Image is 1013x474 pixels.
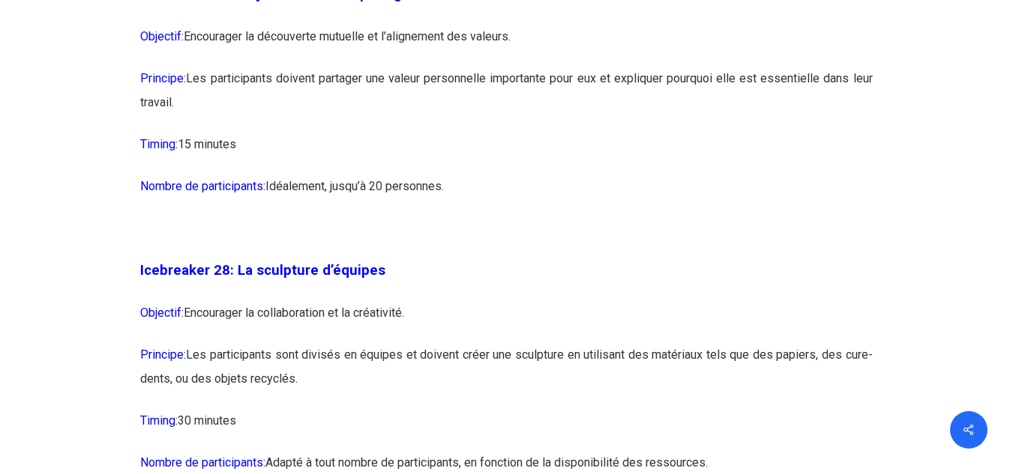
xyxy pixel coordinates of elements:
span: Principe: [140,347,186,362]
span: Timing: [140,137,178,151]
p: Idéalement, jusqu’à 20 personnes. [140,174,872,216]
strong: Icebreaker 28: La sculpture d’équipes [140,262,385,279]
span: Timing: [140,413,178,428]
p: 15 minutes [140,133,872,174]
p: 30 minutes [140,409,872,451]
span: Nombre de participants: [140,179,265,193]
span: Objectif: [140,29,184,43]
p: Les participants sont divisés en équipes et doivent créer une sculpture en utilisant des matériau... [140,343,872,409]
p: Les participants doivent partager une valeur personnelle importante pour eux et expliquer pourquo... [140,67,872,133]
p: Encourager la découverte mutuelle et l’alignement des valeurs. [140,25,872,67]
span: Principe: [140,71,186,85]
span: Nombre de participants: [140,455,265,470]
span: Objectif: [140,306,184,320]
p: Encourager la collaboration et la créativité. [140,301,872,343]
